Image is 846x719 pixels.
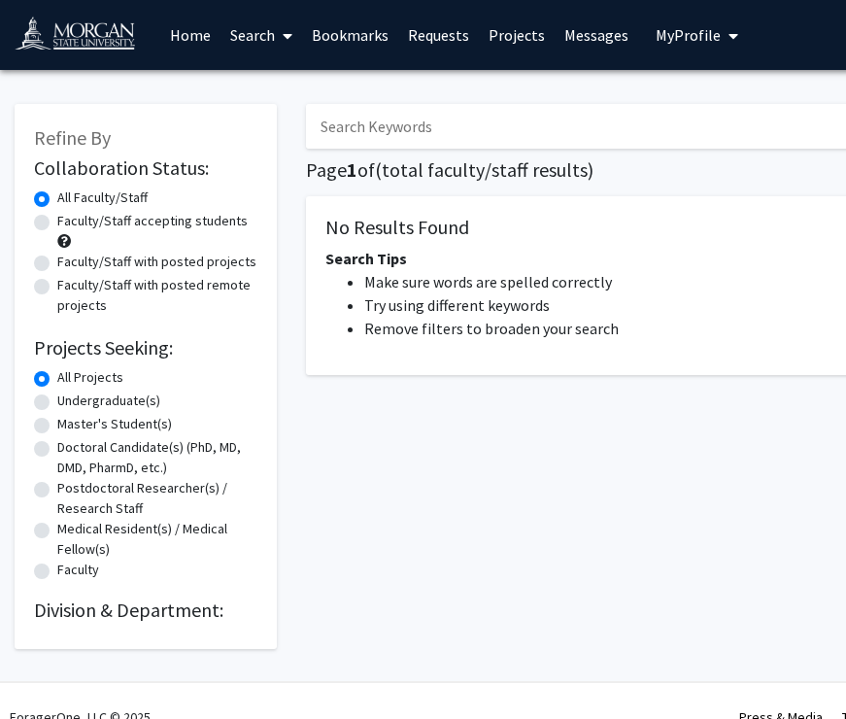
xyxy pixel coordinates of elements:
h2: Projects Seeking: [34,336,257,359]
label: All Projects [57,367,123,388]
span: My Profile [656,25,721,45]
label: Master's Student(s) [57,414,172,434]
label: Doctoral Candidate(s) (PhD, MD, DMD, PharmD, etc.) [57,437,257,478]
label: Faculty [57,560,99,580]
a: Bookmarks [302,1,398,69]
span: Search Tips [325,249,407,268]
a: Home [160,1,220,69]
label: Faculty/Staff with posted projects [57,252,256,272]
h2: Division & Department: [34,599,257,622]
iframe: Chat [763,632,831,704]
label: Postdoctoral Researcher(s) / Research Staff [57,478,257,519]
h2: Collaboration Status: [34,156,257,180]
a: Search [220,1,302,69]
span: 1 [347,157,357,182]
label: All Faculty/Staff [57,188,148,208]
label: Undergraduate(s) [57,391,160,411]
span: Refine By [34,125,111,150]
img: Morgan State University Logo [15,16,152,59]
label: Medical Resident(s) / Medical Fellow(s) [57,519,257,560]
a: Messages [555,1,638,69]
label: Faculty/Staff with posted remote projects [57,275,257,316]
label: Faculty/Staff accepting students [57,211,248,231]
a: Projects [479,1,555,69]
a: Requests [398,1,479,69]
